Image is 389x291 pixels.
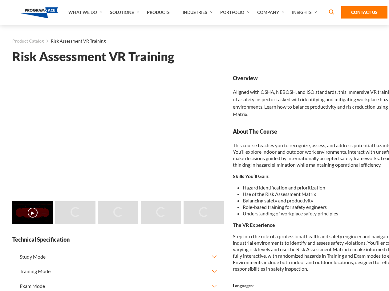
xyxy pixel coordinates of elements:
[28,208,38,218] button: ▶
[341,6,387,19] a: Contact Us
[233,283,254,288] strong: Languages:
[12,74,223,193] iframe: Risk Assessment VR Training - Video 0
[12,201,53,224] img: Risk Assessment VR Training - Video 0
[44,37,106,45] li: Risk Assessment VR Training
[12,236,223,243] strong: Technical Specification
[12,37,44,45] a: Product Catalog
[19,7,58,18] img: Program-Ace
[12,264,223,278] button: Training Mode
[12,250,223,264] button: Study Mode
